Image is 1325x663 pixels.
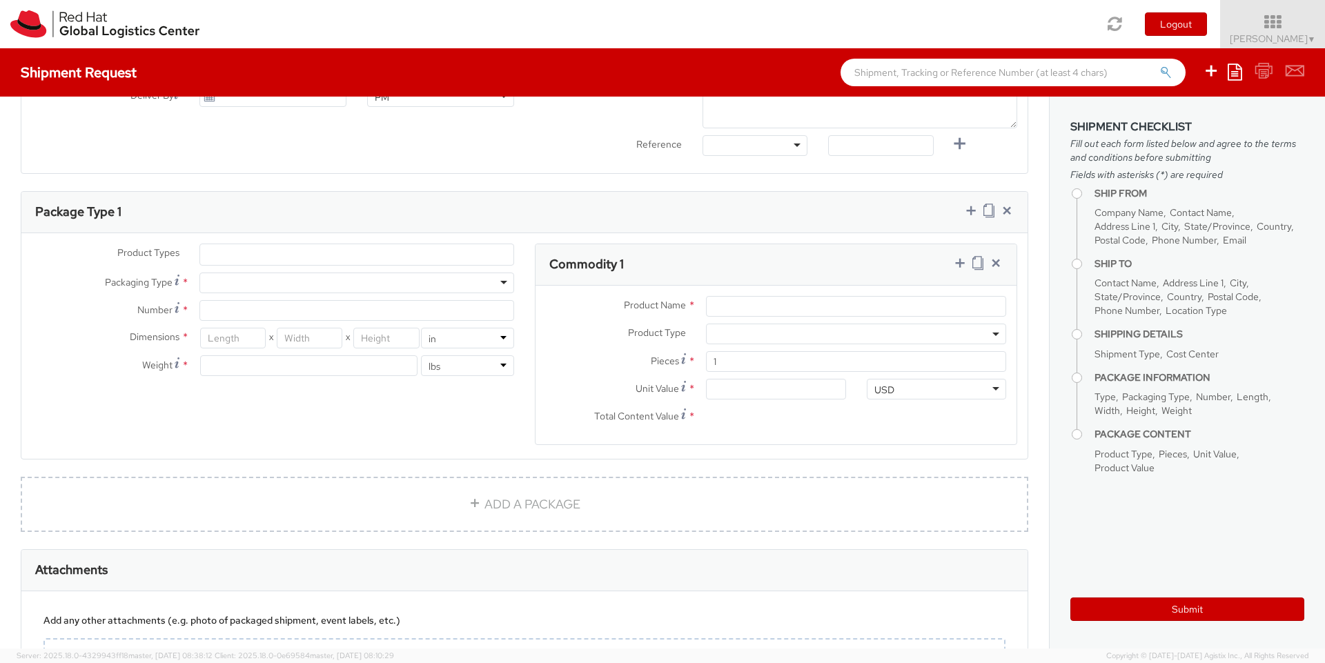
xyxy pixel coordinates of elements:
[1166,348,1219,360] span: Cost Center
[1237,390,1268,403] span: Length
[105,276,173,288] span: Packaging Type
[1145,12,1207,36] button: Logout
[1161,220,1178,232] span: City
[277,328,342,348] input: Width
[10,10,199,38] img: rh-logistics-00dfa346123c4ec078e1.svg
[636,382,679,395] span: Unit Value
[549,257,624,271] h3: Commodity 1
[624,299,686,311] span: Product Name
[375,90,389,104] div: PM
[628,326,686,339] span: Product Type
[1170,206,1232,219] span: Contact Name
[1095,462,1155,474] span: Product Value
[35,205,121,219] h3: Package Type 1
[17,651,213,660] span: Server: 2025.18.0-4329943ff18
[1166,304,1227,317] span: Location Type
[1184,220,1250,232] span: State/Province
[310,651,394,660] span: master, [DATE] 08:10:29
[117,246,179,259] span: Product Types
[1159,448,1187,460] span: Pieces
[1095,259,1304,269] h4: Ship To
[142,359,173,371] span: Weight
[651,355,679,367] span: Pieces
[594,410,679,422] span: Total Content Value
[1106,651,1308,662] span: Copyright © [DATE]-[DATE] Agistix Inc., All Rights Reserved
[841,59,1186,86] input: Shipment, Tracking or Reference Number (at least 4 chars)
[1095,348,1160,360] span: Shipment Type
[43,613,1005,627] div: Add any other attachments (e.g. photo of packaged shipment, event labels, etc.)
[1152,234,1217,246] span: Phone Number
[1126,404,1155,417] span: Height
[266,328,277,348] span: X
[215,651,394,660] span: Client: 2025.18.0-0e69584
[130,330,179,343] span: Dimensions
[21,477,1028,532] a: ADD A PACKAGE
[1095,206,1164,219] span: Company Name
[1095,277,1157,289] span: Contact Name
[1308,34,1316,45] span: ▼
[21,65,137,80] h4: Shipment Request
[1230,32,1316,45] span: [PERSON_NAME]
[1095,429,1304,439] h4: Package Content
[1163,277,1224,289] span: Address Line 1
[1193,448,1237,460] span: Unit Value
[1095,390,1116,403] span: Type
[200,328,266,348] input: Length
[137,304,173,316] span: Number
[1095,373,1304,383] h4: Package Information
[353,328,419,348] input: Height
[1161,404,1192,417] span: Weight
[1095,329,1304,339] h4: Shipping Details
[128,651,213,660] span: master, [DATE] 08:38:12
[1095,448,1152,460] span: Product Type
[1230,277,1246,289] span: City
[1095,404,1120,417] span: Width
[1257,220,1291,232] span: Country
[636,138,682,150] span: Reference
[874,383,894,397] div: USD
[342,328,353,348] span: X
[35,563,108,577] h3: Attachments
[1095,188,1304,199] h4: Ship From
[1070,168,1304,181] span: Fields with asterisks (*) are required
[1208,290,1259,303] span: Postal Code
[1095,234,1146,246] span: Postal Code
[1070,597,1304,621] button: Submit
[1223,234,1246,246] span: Email
[1070,121,1304,133] h3: Shipment Checklist
[1095,290,1161,303] span: State/Province
[1095,220,1155,232] span: Address Line 1
[1070,137,1304,164] span: Fill out each form listed below and agree to the terms and conditions before submitting
[1167,290,1201,303] span: Country
[1196,390,1230,403] span: Number
[1095,304,1159,317] span: Phone Number
[1122,390,1190,403] span: Packaging Type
